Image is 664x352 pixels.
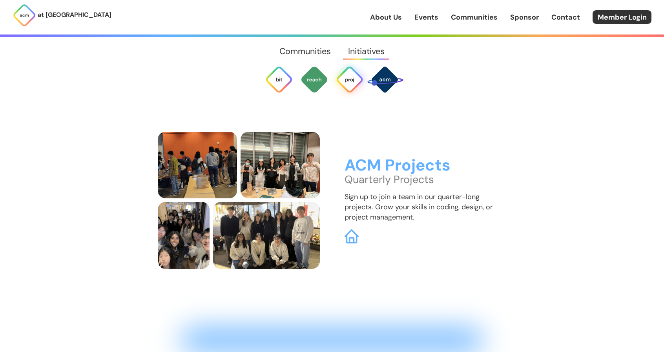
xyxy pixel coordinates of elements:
p: Sign up to join a team in our quarter-long projects. Grow your skills in coding, design, or proje... [345,192,507,222]
p: Quarterly Projects [345,174,507,185]
img: ACM Projects Website [345,229,359,243]
img: members check out projects at project showcase [158,132,237,199]
img: ACM Projects [336,65,364,94]
img: a project team makes diamond signs with their hands at project showcase, celebrating the completi... [241,132,320,199]
a: Contact [551,12,580,22]
h3: ACM Projects [345,157,507,174]
img: ACM Outreach [300,65,328,94]
a: Initiatives [339,37,393,65]
a: Communities [451,12,498,22]
img: SPACE [366,61,403,98]
a: About Us [370,12,402,22]
img: a team hangs out at a social to take a break from their project [158,202,210,269]
img: ACM Logo [13,4,36,27]
img: a project team [213,202,320,269]
img: Bit Byte [265,65,293,94]
a: at [GEOGRAPHIC_DATA] [13,4,111,27]
a: Events [414,12,438,22]
a: Member Login [593,10,651,24]
a: Sponsor [510,12,539,22]
p: at [GEOGRAPHIC_DATA] [38,10,111,20]
a: Communities [271,37,339,65]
